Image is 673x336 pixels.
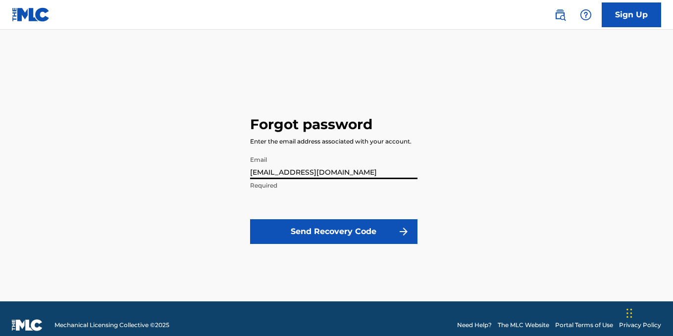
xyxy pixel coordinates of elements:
[626,298,632,328] div: Drag
[12,7,50,22] img: MLC Logo
[12,319,43,331] img: logo
[623,288,673,336] iframe: Chat Widget
[602,2,661,27] a: Sign Up
[457,321,492,330] a: Need Help?
[576,5,596,25] div: Help
[498,321,549,330] a: The MLC Website
[550,5,570,25] a: Public Search
[250,181,417,190] p: Required
[54,321,169,330] span: Mechanical Licensing Collective © 2025
[619,321,661,330] a: Privacy Policy
[250,116,372,133] h3: Forgot password
[250,137,412,146] div: Enter the email address associated with your account.
[554,9,566,21] img: search
[555,321,613,330] a: Portal Terms of Use
[398,226,410,238] img: f7272a7cc735f4ea7f67.svg
[250,219,417,244] button: Send Recovery Code
[580,9,592,21] img: help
